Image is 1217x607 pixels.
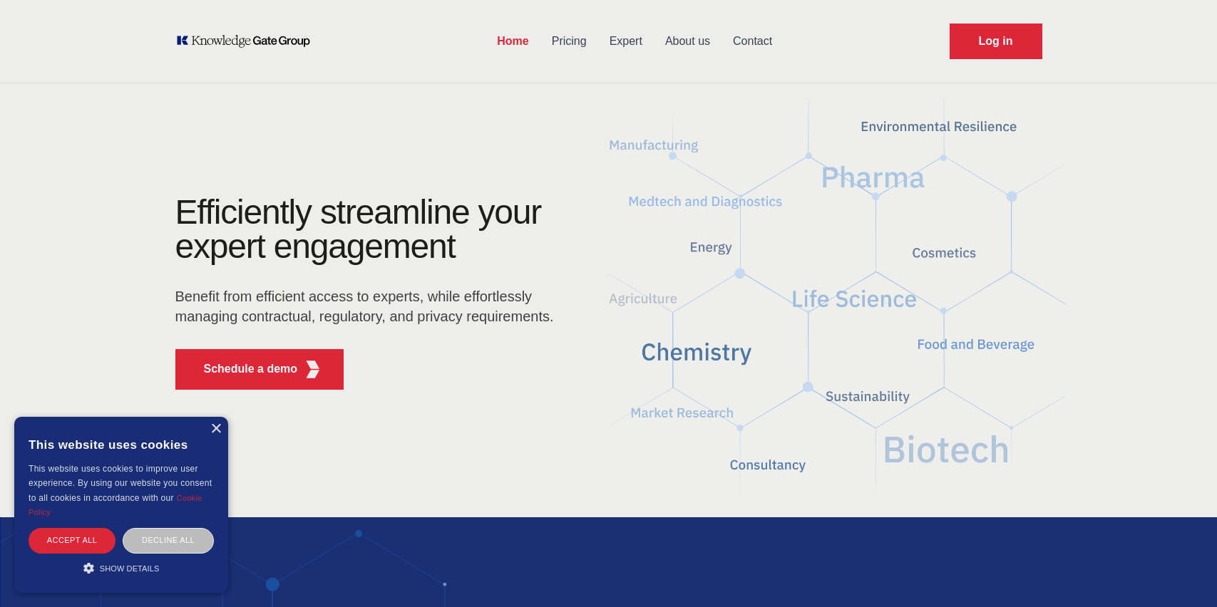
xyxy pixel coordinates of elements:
[175,349,344,390] button: Schedule a demoKGG Fifth Element RED
[722,23,784,60] a: Contact
[175,193,542,265] h1: Efficiently streamline your expert engagement
[29,494,202,517] a: Cookie Policy
[29,464,212,503] span: This website uses cookies to improve user experience. By using our website you consent to all coo...
[175,286,563,326] p: Benefit from efficient access to experts, while effortlessly managing contractual, regulatory, an...
[304,360,322,378] img: KGG Fifth Element RED
[29,427,214,462] div: This website uses cookies
[175,34,320,48] a: KOL Knowledge Platform: Talk to Key External Experts (KEE)
[123,528,214,553] div: Decline all
[29,561,214,575] div: Show details
[950,24,1042,59] a: Request Demo
[609,93,1065,503] img: KGG Fifth Element RED
[29,528,115,553] div: Accept all
[204,360,298,378] p: Schedule a demo
[210,424,221,435] div: Close
[486,23,540,60] a: Home
[654,23,722,60] a: About us
[100,564,160,573] span: Show details
[540,23,598,60] a: Pricing
[598,23,654,60] a: Expert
